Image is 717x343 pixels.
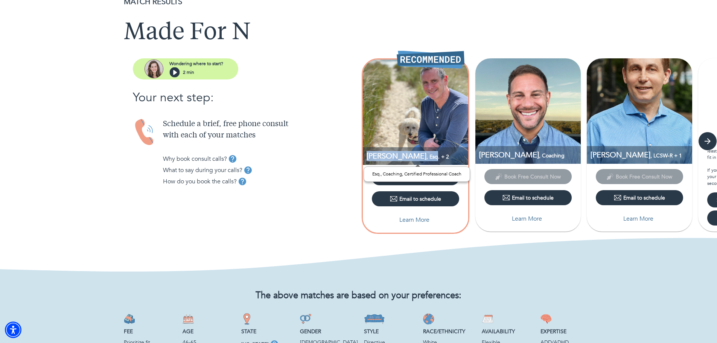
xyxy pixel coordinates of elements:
img: Bruce Katz profile [363,59,468,165]
span: , LCSW-R + 1 [650,152,682,159]
img: Expertise [540,313,552,325]
p: Wondering where to start? [169,60,223,67]
p: Learn More [399,215,429,224]
span: This provider has not yet shared their calendar link. Please email the provider to schedule [596,173,683,180]
img: Availability [482,313,493,325]
img: Age [183,313,194,325]
button: Learn More [484,211,572,226]
span: , Esq. + 2 [426,153,449,160]
p: 2 min [183,69,194,76]
p: Your next step: [133,88,359,107]
p: Race/Ethnicity [423,328,476,335]
img: Recommended Therapist [397,50,464,69]
p: Gender [300,328,358,335]
p: How do you book the calls? [163,177,237,186]
button: Email to schedule [484,190,572,205]
button: tooltip [242,165,254,176]
img: assistant [145,59,163,78]
button: tooltip [227,153,238,165]
p: [PERSON_NAME] [367,151,468,161]
img: Race/Ethnicity [423,313,434,325]
h1: Made For N [124,20,594,47]
img: State [241,313,253,325]
button: Email to schedule [596,190,683,205]
button: Email to schedule [372,191,459,206]
div: Accessibility Menu [5,322,21,338]
p: Learn More [623,214,653,223]
button: tooltip [237,176,248,187]
p: State [241,328,294,335]
p: Fee [124,328,177,335]
p: [PERSON_NAME] [591,150,692,160]
p: Why book consult calls? [163,154,227,163]
span: , Coaching [539,152,565,159]
p: Learn More [512,214,542,223]
p: Expertise [540,328,593,335]
div: Email to schedule [502,194,554,201]
p: What to say during your calls? [163,166,242,175]
p: Style [364,328,417,335]
img: Matt Dellon profile [475,58,581,164]
img: Gender [300,313,311,325]
p: Schedule a brief, free phone consult with each of your matches [163,119,359,141]
img: Greg Sandler profile [587,58,692,164]
div: Esq., Coaching, Certified Professional Coach [364,166,470,182]
p: Availability [482,328,534,335]
h2: The above matches are based on your preferences: [124,290,594,301]
button: Learn More [372,212,459,227]
div: Email to schedule [614,194,665,201]
button: assistantWondering where to start?2 min [133,58,238,79]
img: Handset [133,119,157,146]
div: Email to schedule [390,195,441,203]
img: Fee [124,313,135,325]
span: This provider has not yet shared their calendar link. Please email the provider to schedule [484,173,572,180]
p: [PERSON_NAME] [479,150,581,160]
button: Learn More [596,211,683,226]
img: Style [364,313,385,325]
p: Age [183,328,235,335]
